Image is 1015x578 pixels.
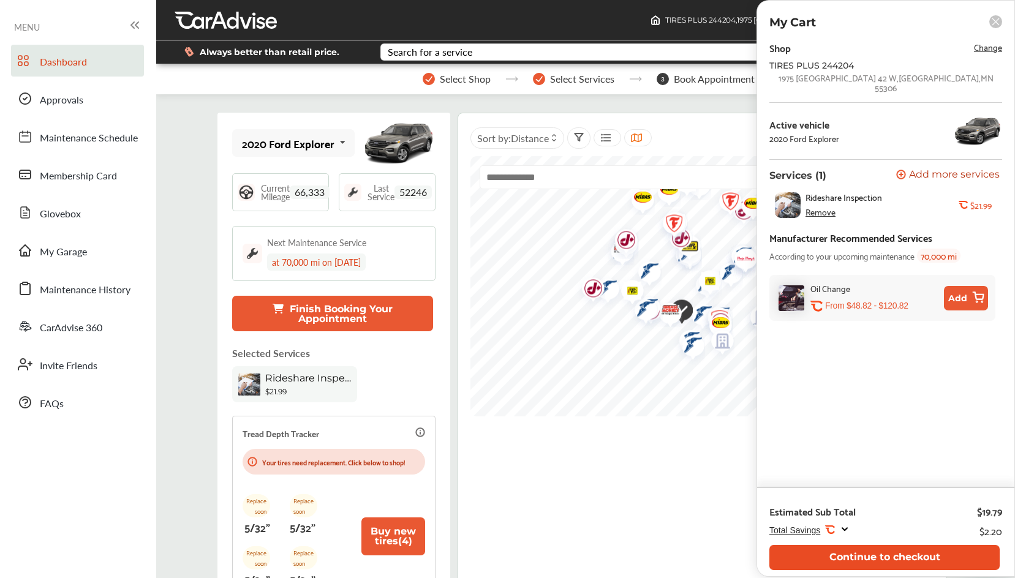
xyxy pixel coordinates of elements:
[909,170,1000,181] span: Add more services
[394,186,432,199] span: 52246
[679,168,709,200] div: Map marker
[769,39,791,56] div: Shop
[711,256,741,292] div: Map marker
[290,186,330,199] span: 66,333
[741,300,774,339] img: empty_shop_logo.394c5474.svg
[587,272,618,308] div: Map marker
[806,192,882,202] span: Rideshare Inspection
[725,242,758,280] img: logo-pepboys.png
[702,324,734,362] img: empty_shop_logo.394c5474.svg
[655,206,686,244] div: Map marker
[769,73,1002,92] div: 1975 [GEOGRAPHIC_DATA] 42 W , [GEOGRAPHIC_DATA] , MN 55306
[290,494,317,517] p: Replace soon
[243,494,270,517] p: Replace soon
[267,236,366,249] div: Next Maintenance Service
[11,386,144,418] a: FAQs
[388,47,472,57] div: Search for a service
[622,183,655,215] img: Midas+Logo_RGB.png
[699,302,731,340] img: logo-firestone.png
[232,346,310,360] p: Selected Services
[11,45,144,77] a: Dashboard
[654,206,684,245] div: Map marker
[654,206,686,245] img: logo-firestone.png
[11,235,144,266] a: My Garage
[602,235,635,265] img: logo-grease-monkey.png
[700,305,731,343] div: Map marker
[711,256,743,292] img: logo-goodyear.png
[361,517,425,555] button: Buy new tires(4)
[290,517,315,536] p: 5/32"
[612,274,644,312] img: logo-tires-plus.png
[265,372,351,384] span: Rideshare Inspection
[710,184,742,223] img: logo-firestone.png
[423,73,435,85] img: stepper-checkmark.b5569197.svg
[267,253,366,271] div: at 70,000 mi on [DATE]
[612,274,643,312] div: Map marker
[629,255,660,291] div: Map marker
[917,249,960,263] span: 70,000 mi
[622,183,653,215] div: Map marker
[769,505,856,517] div: Estimated Sub Total
[11,348,144,380] a: Invite Friends
[733,189,763,221] div: Map marker
[722,239,755,275] img: logo-goodyear.png
[505,77,518,81] img: stepper-arrow.e24c07c6.svg
[660,221,691,260] div: Map marker
[477,131,549,145] span: Sort by :
[232,296,434,331] button: Finish Booking Your Appointment
[11,121,144,152] a: Maintenance Schedule
[290,546,317,569] p: Replace soon
[698,301,731,339] img: logo-tires-plus.png
[511,131,549,145] span: Distance
[184,47,194,57] img: dollor_label_vector.a70140d1.svg
[896,170,1002,181] a: Add more services
[40,244,87,260] span: My Garage
[896,170,1000,181] button: Add more services
[368,184,394,201] span: Last Service
[690,264,722,302] img: logo-tires-plus.png
[606,223,636,261] div: Map marker
[550,73,614,84] span: Select Services
[673,329,703,365] div: Map marker
[11,83,144,114] a: Approvals
[670,323,701,359] div: Map marker
[629,77,642,81] img: stepper-arrow.e24c07c6.svg
[40,320,102,336] span: CarAdvise 360
[573,271,603,310] div: Map marker
[40,168,117,184] span: Membership Card
[200,48,339,56] span: Always better than retail price.
[779,285,804,311] img: oil-change-thumb.jpg
[710,184,741,223] div: Map marker
[700,305,733,343] img: logo-jiffylube.png
[682,298,715,334] img: logo-goodyear.png
[630,293,661,332] div: Map marker
[687,268,717,304] div: Map marker
[470,156,934,416] canvas: Map
[628,290,659,326] div: Map marker
[725,242,756,280] div: Map marker
[670,323,703,359] img: logo-goodyear.png
[810,281,850,295] div: Oil Change
[11,159,144,190] a: Membership Card
[974,40,1002,54] span: Change
[649,175,679,207] div: Map marker
[825,300,908,312] p: From $48.82 - $120.82
[649,175,681,207] img: Midas+Logo_RGB.png
[700,299,731,335] div: Map marker
[699,302,730,340] div: Map marker
[40,206,81,222] span: Glovebox
[344,184,361,201] img: maintenance_logo
[657,73,669,85] span: 3
[650,296,682,327] img: logo-grease-monkey.png
[769,15,816,29] p: My Cart
[662,293,692,331] div: Map marker
[775,192,801,218] img: rideshare-visual-inspection-thumb.jpg
[769,119,839,130] div: Active vehicle
[669,229,700,268] div: Map marker
[573,271,605,310] img: logo-jiffylube.png
[944,286,988,310] button: Add
[40,396,64,412] span: FAQs
[700,299,733,335] img: logo-goodyear.png
[953,113,1002,149] img: 13747_st0640_046.jpg
[698,301,729,339] div: Map marker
